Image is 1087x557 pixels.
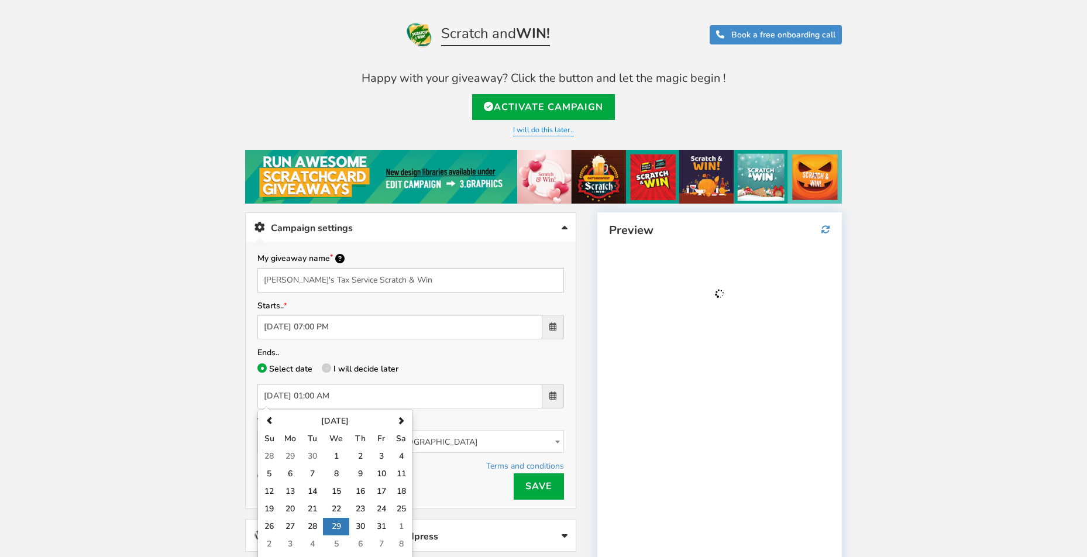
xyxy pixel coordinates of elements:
[245,72,842,85] h4: Happy with your giveaway? Click the button and let the magic begin !
[441,26,550,46] span: Scratch and
[302,430,323,448] th: Tu
[349,448,370,465] td: 2
[257,348,279,359] label: Ends..
[323,535,349,553] td: 5
[392,535,410,553] td: 8
[486,460,564,472] a: Terms and conditions
[246,520,576,551] a: Create a new page on your Wordpress
[392,483,410,500] td: 18
[323,430,349,448] th: We
[278,518,302,535] td: 27
[349,483,370,500] td: 16
[278,465,302,483] td: 6
[302,518,323,535] td: 28
[349,535,370,553] td: 6
[260,535,278,553] td: 2
[731,29,835,40] span: Book a free onboarding call
[246,213,576,243] a: Campaign settings
[260,430,278,448] th: Su
[323,518,349,535] td: 29
[397,417,405,425] span: Next Month
[269,363,312,374] span: Select date
[323,500,349,518] td: 22
[278,430,302,448] th: Mo
[302,535,323,553] td: 4
[333,363,398,374] span: I will decide later
[371,430,392,448] th: Fr
[371,483,392,500] td: 17
[514,473,564,500] a: Save
[472,94,615,120] a: Activate Campaign
[260,465,278,483] td: 5
[257,252,345,265] label: My giveaway name
[278,412,392,430] th: Select Month
[302,483,323,500] td: 14
[349,518,370,535] td: 30
[260,500,278,518] td: 19
[609,224,830,237] h4: Preview
[278,448,302,465] td: 29
[371,448,392,465] td: 3
[513,125,574,136] a: I will do this later..
[302,465,323,483] td: 7
[245,150,842,204] img: festival-poster-2020.jpg
[302,500,323,518] td: 21
[260,518,278,535] td: 26
[278,500,302,518] td: 20
[405,20,434,49] img: Scratch and Win
[323,465,349,483] td: 8
[392,430,410,448] th: Sa
[371,500,392,518] td: 24
[349,430,370,448] th: Th
[392,500,410,518] td: 25
[323,483,349,500] td: 15
[349,465,370,483] td: 9
[257,384,542,408] input: [DATE]SuMoTuWeThFrSa2829301234567891011121314151617181920212223242526272829303112345678
[302,448,323,465] td: 30
[371,518,392,535] td: 31
[392,465,410,483] td: 11
[323,448,349,465] td: 1
[710,25,842,44] a: Book a free onboarding call
[266,417,273,425] span: Previous Month
[392,448,410,465] td: 4
[278,483,302,500] td: 13
[260,483,278,500] td: 12
[371,535,392,553] td: 7
[257,301,287,312] label: Starts..
[392,518,410,535] td: 1
[516,24,550,43] strong: WIN!
[1038,508,1087,557] iframe: LiveChat chat widget
[349,500,370,518] td: 23
[371,465,392,483] td: 10
[260,448,278,465] td: 28
[278,535,302,553] td: 3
